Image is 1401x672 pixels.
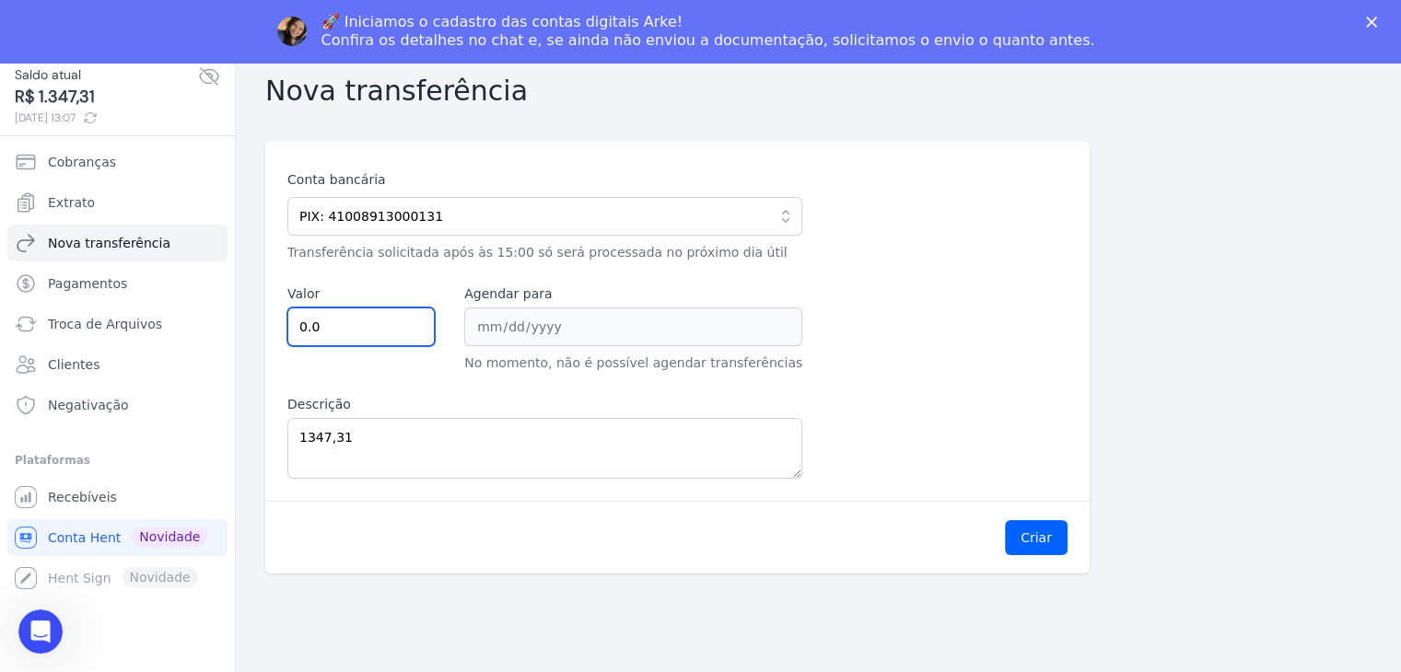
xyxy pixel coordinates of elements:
[48,528,121,547] span: Conta Hent
[1005,520,1068,555] button: Criar
[7,225,228,261] a: Nova transferência
[287,170,802,190] label: Conta bancária
[464,353,802,373] p: No momento, não é possível agendar transferências
[1366,17,1384,28] div: Fechar
[15,110,198,126] span: [DATE] 13:07
[287,243,802,262] p: Transferência solicitada após às 15:00 só será processada no próximo dia útil
[48,488,117,506] span: Recebíveis
[464,284,802,304] label: Agendar para
[132,527,207,547] span: Novidade
[7,387,228,423] a: Negativação
[7,144,228,180] a: Cobranças
[48,315,162,333] span: Troca de Arquivos
[7,184,228,221] a: Extrato
[277,17,307,46] img: Profile image for Adriane
[48,355,99,374] span: Clientes
[15,65,198,85] span: Saldo atual
[7,265,228,302] a: Pagamentos
[7,346,228,383] a: Clientes
[48,234,170,252] span: Nova transferência
[265,75,1372,108] h2: Nova transferência
[48,274,127,293] span: Pagamentos
[15,85,198,110] span: R$ 1.347,31
[48,193,95,212] span: Extrato
[7,306,228,342] a: Troca de Arquivos
[15,449,220,471] div: Plataformas
[18,609,63,654] iframe: Intercom live chat
[48,153,116,171] span: Cobranças
[15,144,220,597] nav: Sidebar
[7,479,228,516] a: Recebíveis
[7,519,228,556] a: Conta Hent Novidade
[321,13,1095,50] div: 🚀 Iniciamos o cadastro das contas digitais Arke! Confira os detalhes no chat e, se ainda não envi...
[287,284,435,304] label: Valor
[287,395,802,414] label: Descrição
[48,396,129,414] span: Negativação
